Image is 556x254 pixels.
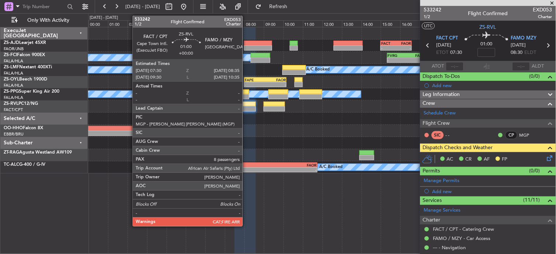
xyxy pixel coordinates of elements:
[433,244,466,251] a: --- - Navigation
[4,41,46,45] a: ZS-AJDLearjet 45XR
[529,167,540,175] span: (0/0)
[447,156,454,163] span: AC
[265,82,286,87] div: -
[44,131,138,135] div: -
[138,126,232,131] div: SKCG
[400,20,420,27] div: 16:00
[320,162,343,173] div: A/C Booked
[432,131,444,139] div: SIC
[167,70,190,75] div: -
[19,18,78,23] span: Only With Activity
[4,162,45,167] a: TC-ALCG-400 / G-IV
[422,23,435,29] button: UTC
[189,65,212,70] div: FYOA
[511,42,526,49] span: [DATE]
[203,168,260,172] div: -
[432,63,444,70] span: ATOT
[424,207,461,214] a: Manage Services
[4,126,43,130] a: OO-HHOFalcon 8X
[424,6,442,14] span: 533242
[437,35,458,42] span: FACT CPT
[423,90,460,99] span: Leg Information
[4,65,19,69] span: ZS-LMF
[264,20,284,27] div: 09:00
[4,89,59,94] a: ZS-PPGSuper King Air 200
[4,41,19,45] span: ZS-AJD
[4,77,47,82] a: ZS-OYLBeech 1900D
[388,53,406,58] div: FVRG
[167,20,186,27] div: 04:00
[423,196,442,205] span: Services
[4,89,19,94] span: ZS-PPG
[245,78,265,82] div: FAPE
[4,107,23,113] a: FACT/CPT
[4,71,23,76] a: FALA/HLA
[88,20,108,27] div: 00:00
[205,20,225,27] div: 06:00
[4,131,24,137] a: EBBR/BRU
[260,168,317,172] div: -
[128,20,147,27] div: 02:00
[396,46,411,50] div: -
[423,144,493,152] span: Dispatch Checks and Weather
[195,82,215,87] div: -
[4,65,52,69] a: ZS-LMFNextant 400XTi
[423,72,460,81] span: Dispatch To-Dos
[265,78,286,82] div: FAOR
[381,20,400,27] div: 15:00
[245,82,265,87] div: -
[505,131,518,139] div: CP
[437,49,449,56] span: ETOT
[388,58,406,62] div: -
[532,63,544,70] span: ALDT
[424,110,456,117] a: Schedule Crew
[189,70,212,75] div: -
[4,46,24,52] a: FAOR/JNB
[4,126,23,130] span: OO-HHO
[167,65,190,70] div: FALA
[4,58,23,64] a: FALA/HLA
[424,14,442,20] span: 1/2
[432,82,552,89] div: Add new
[203,163,260,167] div: DGAA
[511,35,537,42] span: FAMO MZY
[323,20,342,27] div: 12:00
[451,49,462,56] span: 07:30
[437,42,452,49] span: [DATE]
[215,78,236,82] div: FAPE
[22,1,65,12] input: Trip Number
[4,150,19,155] span: ZT-RAG
[446,132,462,138] div: - -
[252,1,296,13] button: Refresh
[423,119,450,128] span: Flight Crew
[284,20,303,27] div: 10:00
[44,126,138,131] div: LEZL
[511,49,523,56] span: 08:30
[423,216,441,224] span: Charter
[186,20,205,27] div: 05:00
[381,46,396,50] div: -
[225,20,244,27] div: 07:00
[519,132,536,138] a: MGP
[406,53,424,58] div: FALE
[433,235,491,241] a: FAMO / MZY - Car Access
[4,162,19,167] span: TC-ALC
[480,23,497,31] span: ZS-RVL
[406,58,424,62] div: -
[468,10,508,18] div: Flight Confirmed
[260,163,317,167] div: FAOR
[342,20,362,27] div: 13:00
[484,156,490,163] span: AF
[423,167,440,175] span: Permits
[4,102,38,106] a: ZS-RVLPC12/NG
[423,99,435,108] span: Crew
[125,3,160,10] span: [DATE] - [DATE]
[138,131,232,135] div: -
[481,41,493,48] span: 01:00
[524,196,540,204] span: (11/11)
[466,156,472,163] span: CR
[4,150,72,155] a: ZT-RAGAgusta Westland AW109
[306,64,330,75] div: A/C Booked
[195,78,215,82] div: FAOR
[533,14,552,20] span: Charter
